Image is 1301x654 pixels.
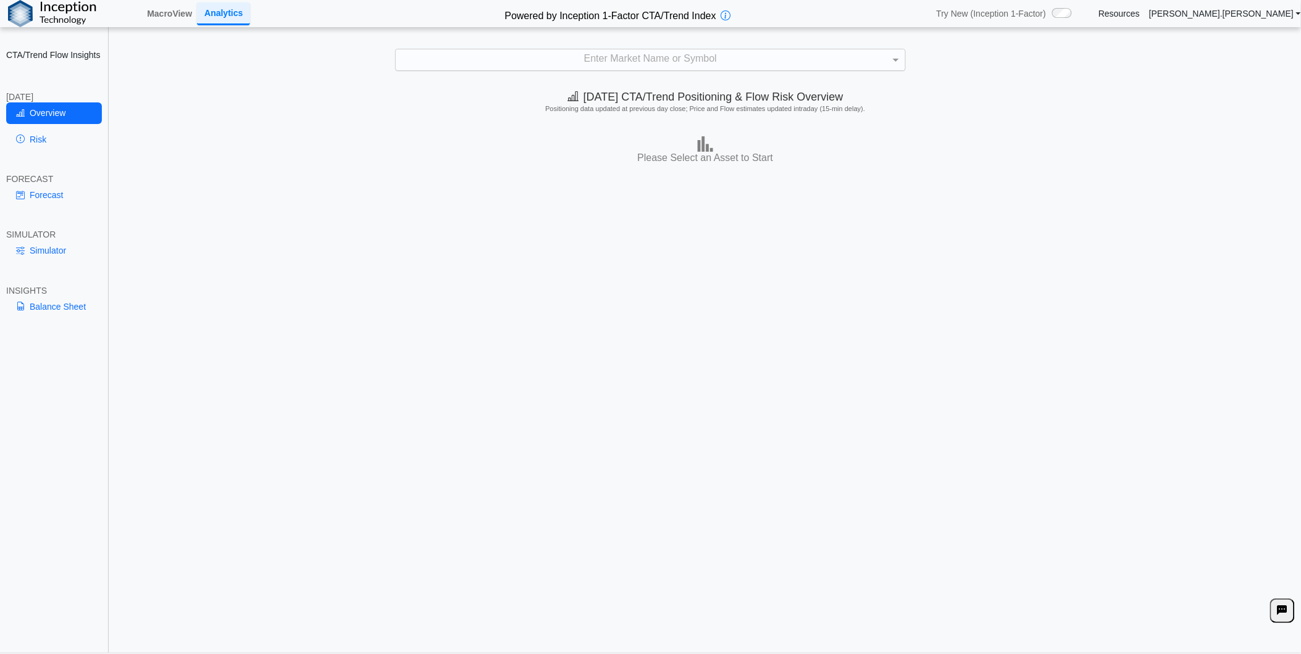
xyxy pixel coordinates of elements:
[698,136,713,152] img: bar-chart.png
[1098,8,1140,19] a: Resources
[1149,8,1301,19] a: [PERSON_NAME].[PERSON_NAME]
[6,173,102,184] div: FORECAST
[500,5,721,23] h2: Powered by Inception 1-Factor CTA/Trend Index
[6,91,102,102] div: [DATE]
[6,240,102,261] a: Simulator
[6,285,102,296] div: INSIGHTS
[6,229,102,240] div: SIMULATOR
[6,102,102,123] a: Overview
[6,49,102,60] h2: CTA/Trend Flow Insights
[6,184,102,205] a: Forecast
[197,2,250,25] a: Analytics
[396,49,905,70] div: Enter Market Name or Symbol
[115,105,1295,113] h5: Positioning data updated at previous day close; Price and Flow estimates updated intraday (15-min...
[567,91,843,103] span: [DATE] CTA/Trend Positioning & Flow Risk Overview
[6,296,102,317] a: Balance Sheet
[142,3,197,24] a: MacroView
[6,129,102,150] a: Risk
[113,152,1298,165] h3: Please Select an Asset to Start
[937,8,1047,19] span: Try New (Inception 1-Factor)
